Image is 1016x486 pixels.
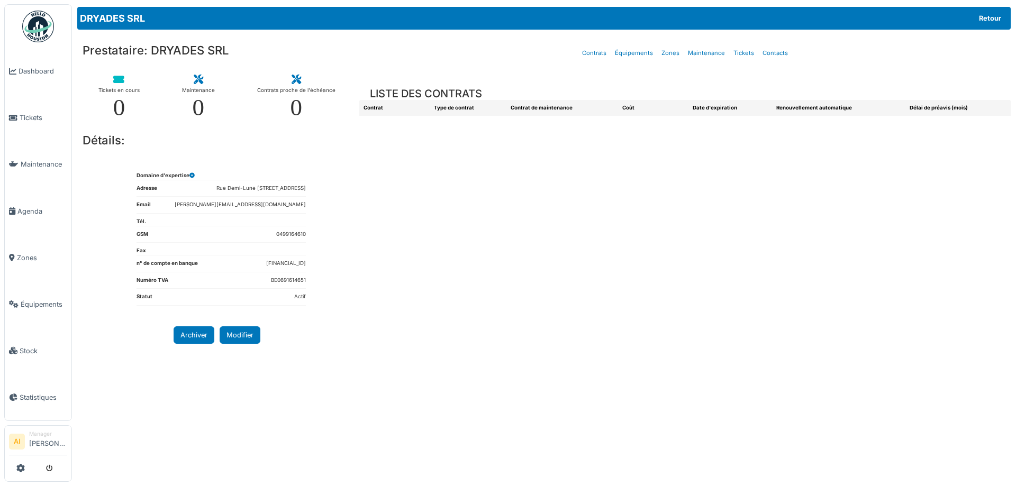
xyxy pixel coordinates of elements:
[174,326,214,344] a: Archiver
[5,141,71,188] a: Maintenance
[137,185,157,197] dt: Adresse
[20,113,67,123] span: Tickets
[20,346,67,356] span: Stock
[17,206,67,216] span: Agenda
[137,172,195,180] dt: Domaine d'expertise
[684,41,729,66] a: Maintenance
[29,430,67,438] div: Manager
[5,374,71,420] a: Statistiques
[578,41,611,66] a: Contrats
[19,66,67,76] span: Dashboard
[77,128,357,152] h3: Détails:
[905,100,1011,116] th: Délai de préavis (mois)
[657,41,684,66] a: Zones
[294,293,306,301] dd: Actif
[29,430,67,453] li: [PERSON_NAME]
[266,260,306,268] dd: [FINANCIAL_ID]
[77,7,1011,30] div: DRYADES SRL
[257,85,335,96] div: Contrats proche de l'échéance
[220,326,260,344] button: Modifier
[21,159,67,169] span: Maintenance
[20,392,67,402] span: Statistiques
[174,67,223,127] a: Maintenance 0
[618,100,688,116] th: Coût
[249,67,344,127] a: Contrats proche de l'échéance 0
[290,96,302,120] div: 0
[216,185,306,192] dd: Rue Demi-Lune [STREET_ADDRESS]
[22,11,54,42] img: Badge_color-CXgf-gQk.svg
[9,434,25,450] li: AI
[137,218,146,226] dt: Tél.
[276,231,306,239] dd: 0499164610
[5,48,71,95] a: Dashboard
[5,95,71,141] a: Tickets
[5,234,71,281] a: Zones
[271,277,306,285] dd: BE0691614651
[137,293,152,305] dt: Statut
[688,100,772,116] th: Date d'expiration
[9,430,67,455] a: AI Manager[PERSON_NAME]
[113,96,125,120] div: 0
[5,327,71,374] a: Stock
[758,41,792,66] a: Contacts
[729,41,758,66] a: Tickets
[175,201,306,209] dd: [PERSON_NAME][EMAIL_ADDRESS][DOMAIN_NAME]
[972,10,1008,27] a: Retour
[17,253,67,263] span: Zones
[182,85,215,96] div: Maintenance
[193,96,205,120] div: 0
[77,38,357,62] h3: Prestataire: DRYADES SRL
[370,87,482,100] h3: LISTE DES CONTRATS
[359,100,430,116] th: Contrat
[137,247,146,255] dt: Fax
[5,281,71,327] a: Équipements
[611,41,657,66] a: Équipements
[98,85,140,96] div: Tickets en cours
[137,277,168,289] dt: Numéro TVA
[21,299,67,309] span: Équipements
[5,188,71,234] a: Agenda
[137,231,148,243] dt: GSM
[430,100,507,116] th: Type de contrat
[137,201,151,213] dt: Email
[90,67,148,127] a: Tickets en cours 0
[772,100,905,116] th: Renouvellement automatique
[506,100,618,116] th: Contrat de maintenance
[137,260,198,272] dt: n° de compte en banque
